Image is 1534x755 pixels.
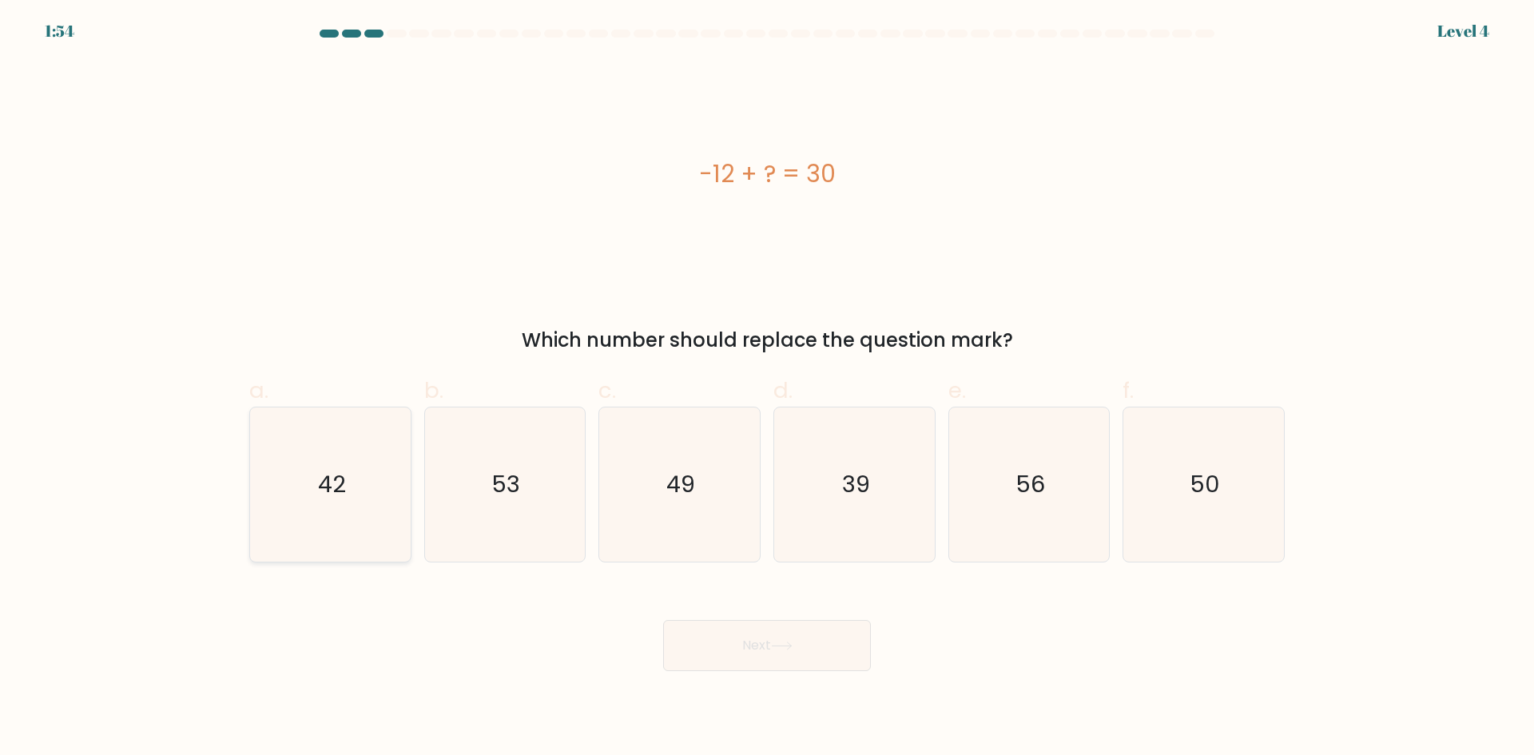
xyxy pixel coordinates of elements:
div: -12 + ? = 30 [249,156,1285,192]
button: Next [663,620,871,671]
text: 42 [318,468,346,500]
text: 49 [667,468,696,500]
span: a. [249,375,268,406]
div: Which number should replace the question mark? [259,326,1275,355]
text: 53 [492,468,521,500]
text: 50 [1190,468,1221,500]
span: f. [1123,375,1134,406]
span: c. [598,375,616,406]
text: 39 [842,468,870,500]
div: Level 4 [1437,19,1489,43]
div: 1:54 [45,19,74,43]
span: b. [424,375,443,406]
text: 56 [1015,468,1045,500]
span: e. [948,375,966,406]
span: d. [773,375,793,406]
